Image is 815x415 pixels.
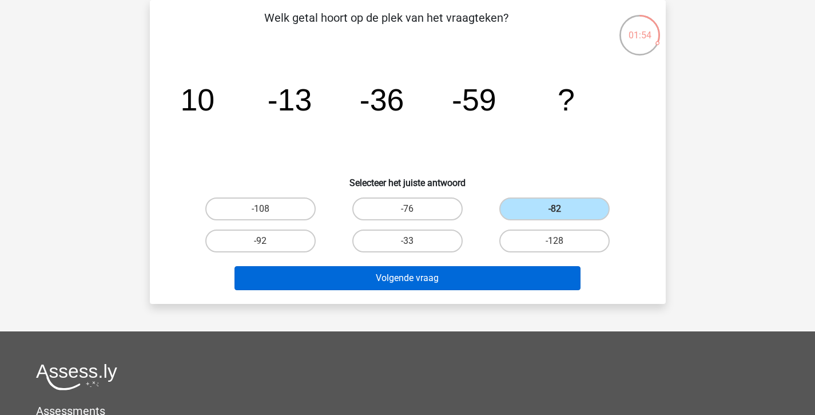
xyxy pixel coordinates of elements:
[267,82,312,117] tspan: -13
[234,266,581,290] button: Volgende vraag
[168,9,605,44] p: Welk getal hoort op de plek van het vraagteken?
[359,82,404,117] tspan: -36
[499,197,610,220] label: -82
[180,82,214,117] tspan: 10
[36,363,117,390] img: Assessly logo
[558,82,575,117] tspan: ?
[168,168,647,188] h6: Selecteer het juiste antwoord
[352,230,463,252] label: -33
[205,230,316,252] label: -92
[205,197,316,220] label: -108
[499,230,610,252] label: -128
[452,82,496,117] tspan: -59
[618,14,661,42] div: 01:54
[352,197,463,220] label: -76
